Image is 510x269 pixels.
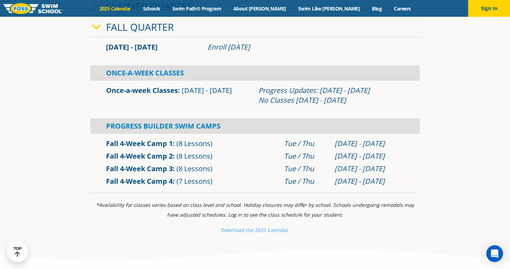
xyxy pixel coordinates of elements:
[284,164,328,174] div: Tue / Thu
[221,227,289,233] a: Download the 2025 Calendar
[177,139,212,148] span: (8 Lessons)
[106,20,174,34] a: Fall Quarter
[3,3,63,14] img: FOSS Swim School Logo
[335,176,404,186] div: [DATE] - [DATE]
[251,227,289,233] small: e 2025 Calendar
[106,42,158,52] span: [DATE] - [DATE]
[388,5,417,12] a: Careers
[366,5,388,12] a: Blog
[486,245,503,262] div: Open Intercom Messenger
[137,5,166,12] a: Schools
[258,86,404,105] div: Progress Updates: [DATE] - [DATE] No Classes [DATE] - [DATE]
[90,118,420,134] div: Progress Builder Swim Camps
[106,151,173,161] a: Fall 4-Week Camp 2
[284,139,328,148] div: Tue / Thu
[221,227,251,233] small: Download th
[208,42,404,52] div: Enroll [DATE]
[284,176,328,186] div: Tue / Thu
[106,139,173,148] a: Fall 4-Week Camp 1
[177,164,212,173] span: (8 Lessons)
[166,5,227,12] a: Swim Path® Program
[335,164,404,174] div: [DATE] - [DATE]
[90,65,420,81] div: Once-A-Week Classes
[177,151,212,161] span: (8 Lessons)
[106,86,178,95] a: Once-a-week Classes
[182,86,232,95] span: [DATE] - [DATE]
[14,246,22,257] div: TOP
[93,5,137,12] a: 2025 Calendar
[96,202,414,218] i: *Availability for classes varies based on class level and school. Holiday closures may differ by ...
[177,176,212,186] span: (7 Lessons)
[227,5,292,12] a: About [PERSON_NAME]
[335,139,404,148] div: [DATE] - [DATE]
[106,176,173,186] a: Fall 4-Week Camp 4
[284,151,328,161] div: Tue / Thu
[106,164,173,173] a: Fall 4-Week Camp 3
[335,151,404,161] div: [DATE] - [DATE]
[292,5,366,12] a: Swim Like [PERSON_NAME]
